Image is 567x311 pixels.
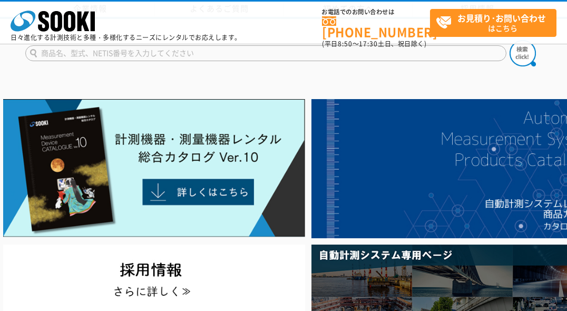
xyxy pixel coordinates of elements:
a: [PHONE_NUMBER] [322,16,430,38]
span: はこちら [436,9,556,36]
a: お見積り･お問い合わせはこちら [430,9,556,37]
img: Catalog Ver10 [3,99,305,238]
span: 17:30 [359,39,378,48]
strong: お見積り･お問い合わせ [457,12,546,24]
span: 8:50 [338,39,353,48]
span: (平日 ～ 土日、祝日除く) [322,39,426,48]
p: 日々進化する計測技術と多種・多様化するニーズにレンタルでお応えします。 [11,34,241,41]
img: btn_search.png [510,40,536,66]
span: お電話でのお問い合わせは [322,9,430,15]
input: 商品名、型式、NETIS番号を入力してください [25,45,506,61]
